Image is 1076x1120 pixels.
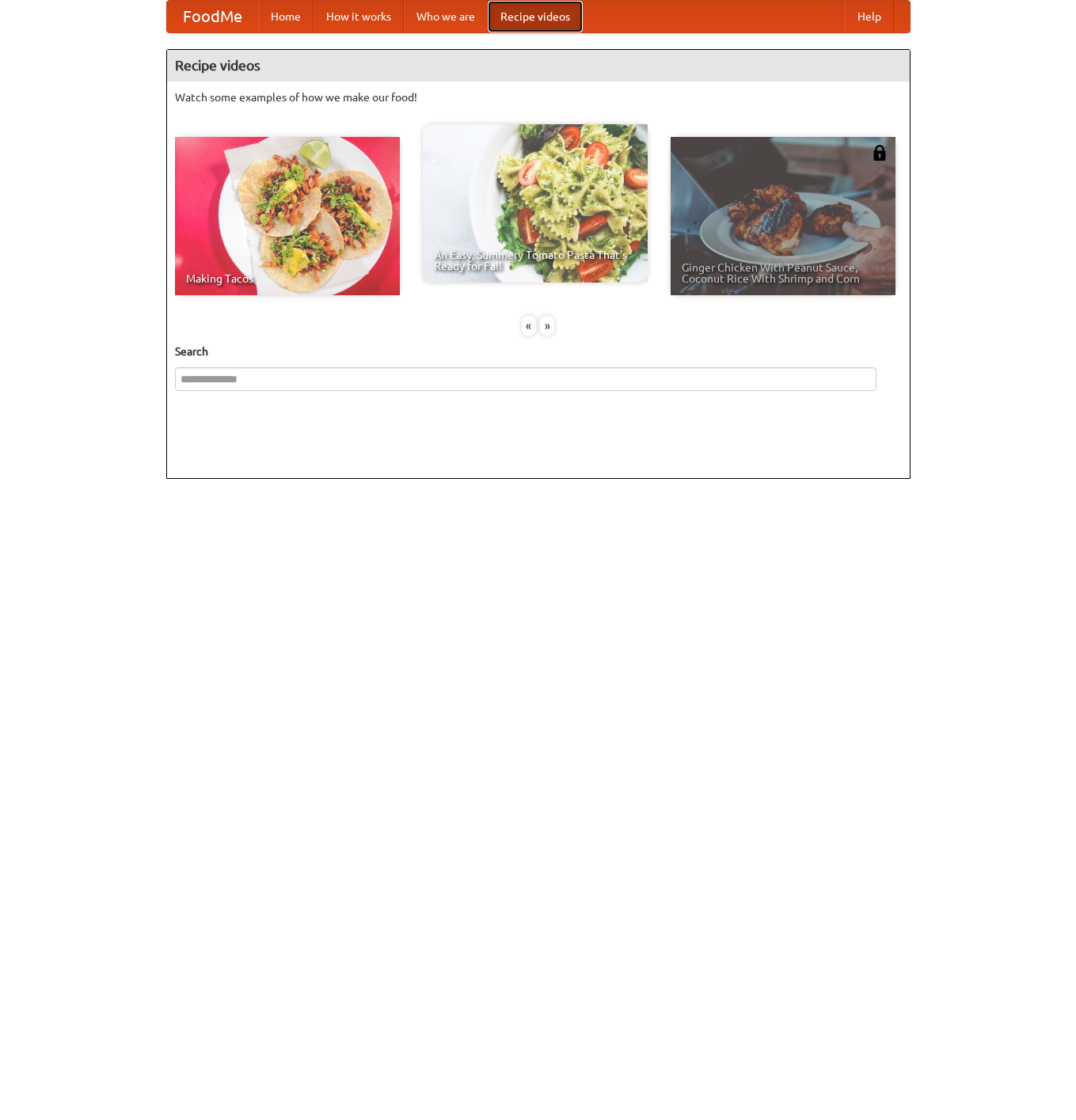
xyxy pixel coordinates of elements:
span: Making Tacos [186,273,389,284]
a: FoodMe [167,1,258,32]
div: « [522,316,536,336]
h5: Search [175,344,902,359]
a: Making Tacos [175,137,400,295]
img: 483408.png [872,145,888,161]
a: Recipe videos [488,1,583,32]
a: An Easy, Summery Tomato Pasta That's Ready for Fall [423,124,648,283]
h4: Recipe videos [167,50,910,82]
div: » [540,316,554,336]
p: Watch some examples of how we make our food! [175,89,902,105]
a: How it works [314,1,404,32]
a: Who we are [404,1,488,32]
span: An Easy, Summery Tomato Pasta That's Ready for Fall [434,249,637,271]
a: Home [258,1,314,32]
a: Help [845,1,894,32]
